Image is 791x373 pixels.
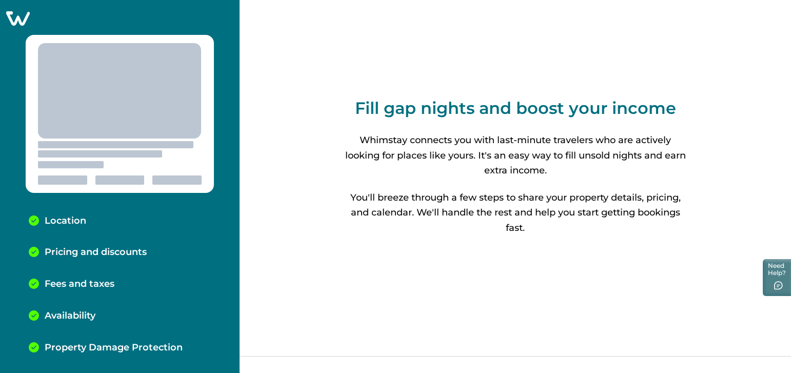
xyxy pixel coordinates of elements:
[45,310,95,322] p: Availability
[355,98,676,119] p: Fill gap nights and boost your income
[45,342,183,354] p: Property Damage Protection
[343,190,688,235] p: You'll breeze through a few steps to share your property details, pricing, and calendar. We'll ha...
[45,215,86,227] p: Location
[343,133,688,178] p: Whimstay connects you with last-minute travelers who are actively looking for places like yours. ...
[45,279,114,290] p: Fees and taxes
[45,247,147,258] p: Pricing and discounts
